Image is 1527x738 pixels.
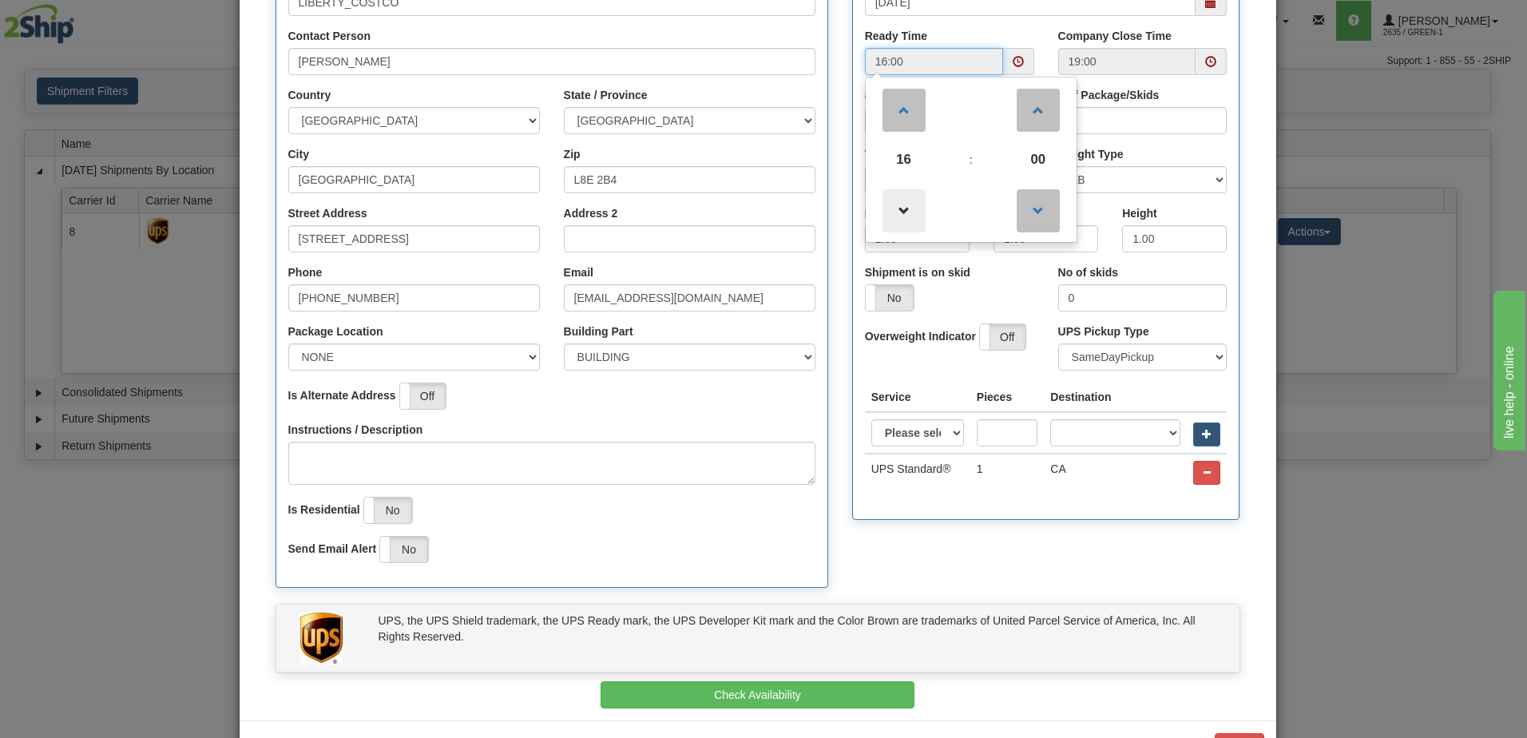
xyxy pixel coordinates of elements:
label: Height [1122,205,1157,221]
img: UPS Logo [300,613,343,664]
div: live help - online [12,10,148,29]
iframe: chat widget [1490,288,1525,450]
div: UPS, the UPS Shield trademark, the UPS Ready mark, the UPS Developer Kit mark and the Color Brown... [367,613,1228,645]
label: Street Address [288,205,367,221]
label: Ready Time [865,28,927,44]
label: Off [980,324,1025,350]
label: Contact Person [288,28,371,44]
td: CA [1044,454,1187,491]
a: Decrement Minute [1014,181,1061,239]
label: Country [288,87,331,103]
label: No [380,537,428,562]
label: Package Location [288,323,383,339]
button: Check Availability [601,681,914,708]
label: No of skids [1058,264,1118,280]
label: Is Residential [288,502,360,518]
label: Company Close Time [1058,28,1172,44]
label: Shipment is on skid [865,264,970,280]
span: Pick Minute [1017,138,1060,181]
td: 1 [970,454,1045,491]
label: Instructions / Description [288,422,423,438]
td: UPS Standard® [865,454,970,491]
a: Decrement Hour [880,181,927,239]
a: Increment Hour [880,81,927,138]
label: Send Email Alert [288,541,377,557]
th: Pieces [970,383,1045,412]
th: Destination [1044,383,1187,412]
label: Building Part [564,323,633,339]
label: Weight Type [1058,146,1124,162]
label: Address 2 [564,205,618,221]
label: No [364,498,412,523]
label: # of Package/Skids [1058,87,1160,103]
label: UPS Pickup Type [1058,323,1149,339]
label: Zip [564,146,581,162]
label: City [288,146,309,162]
th: Service [865,383,970,412]
label: Is Alternate Address [288,387,396,403]
label: Overweight Indicator [865,328,976,344]
label: Email [564,264,593,280]
a: Increment Minute [1014,81,1061,138]
label: No [866,285,914,311]
td: : [938,138,1002,181]
label: State / Province [564,87,648,103]
label: Off [400,383,446,409]
label: Phone [288,264,323,280]
span: Pick Hour [882,138,926,181]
